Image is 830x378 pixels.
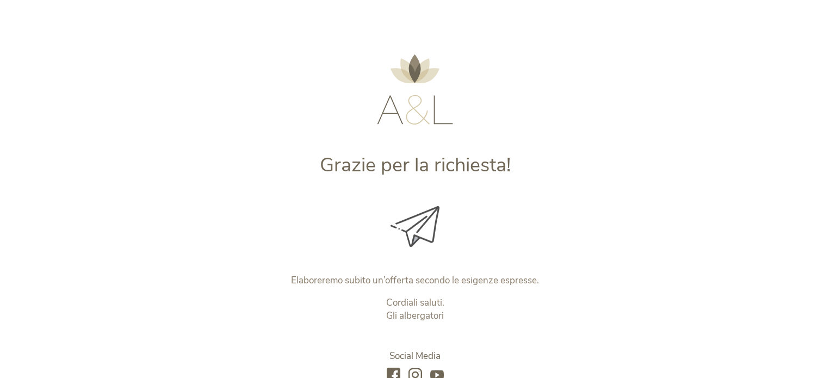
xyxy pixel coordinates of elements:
img: Grazie per la richiesta! [391,206,439,247]
p: Elaboreremo subito un’offerta secondo le esigenze espresse. [188,274,642,287]
span: Grazie per la richiesta! [320,152,511,178]
p: Cordiali saluti. Gli albergatori [188,296,642,323]
span: Social Media [389,350,441,362]
img: AMONTI & LUNARIS Wellnessresort [377,54,453,125]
